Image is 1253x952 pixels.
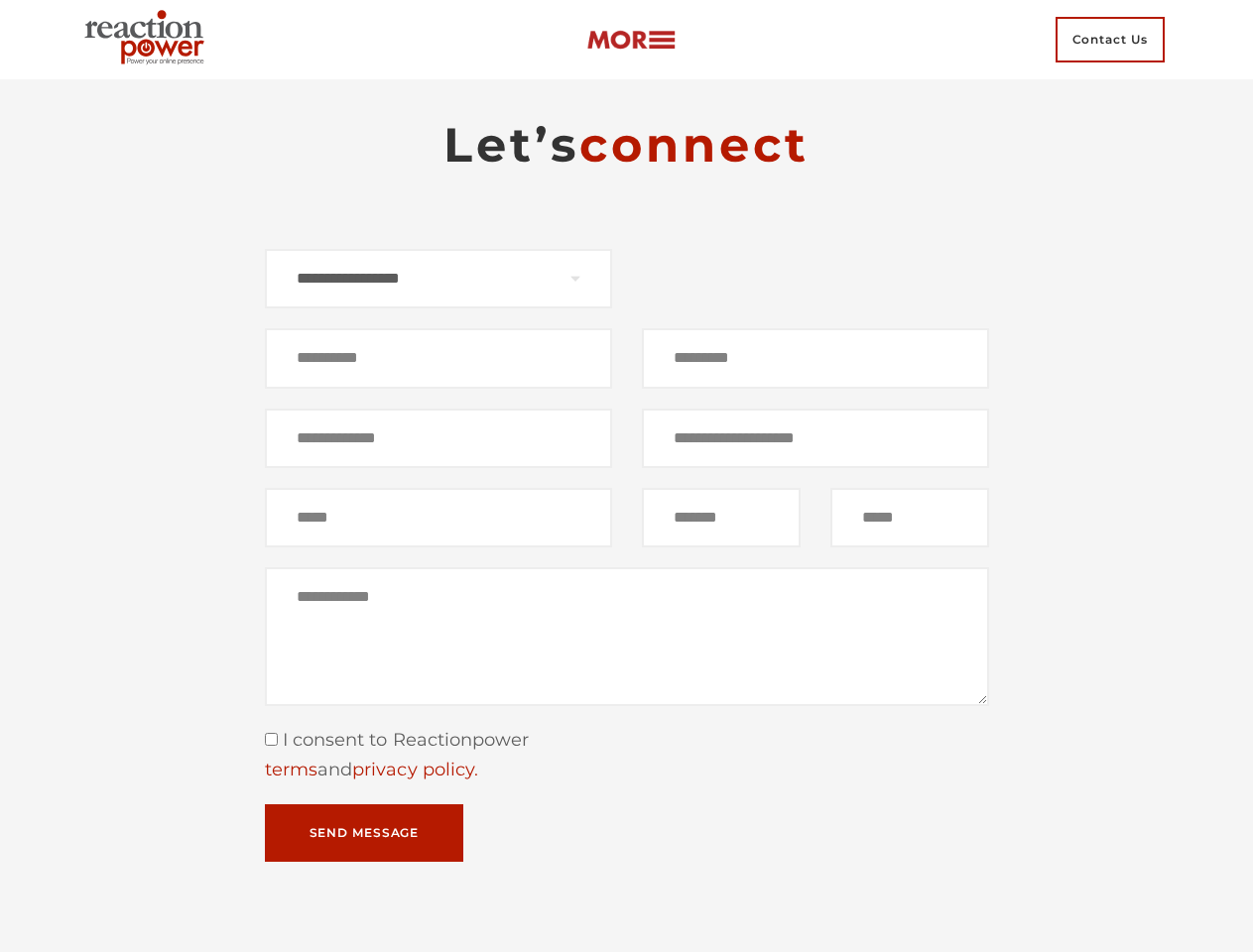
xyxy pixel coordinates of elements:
[1056,17,1165,62] span: Contact Us
[265,759,317,780] a: terms
[76,4,220,75] img: Executive Branding | Personal Branding Agency
[310,827,420,839] span: Send Message
[586,29,676,52] img: more-btn.png
[265,115,989,175] h2: Let’s
[265,804,464,862] button: Send Message
[579,116,810,174] span: connect
[265,249,989,863] form: Contact form
[265,756,989,785] div: and
[352,759,478,780] a: privacy policy.
[278,729,530,751] span: I consent to Reactionpower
